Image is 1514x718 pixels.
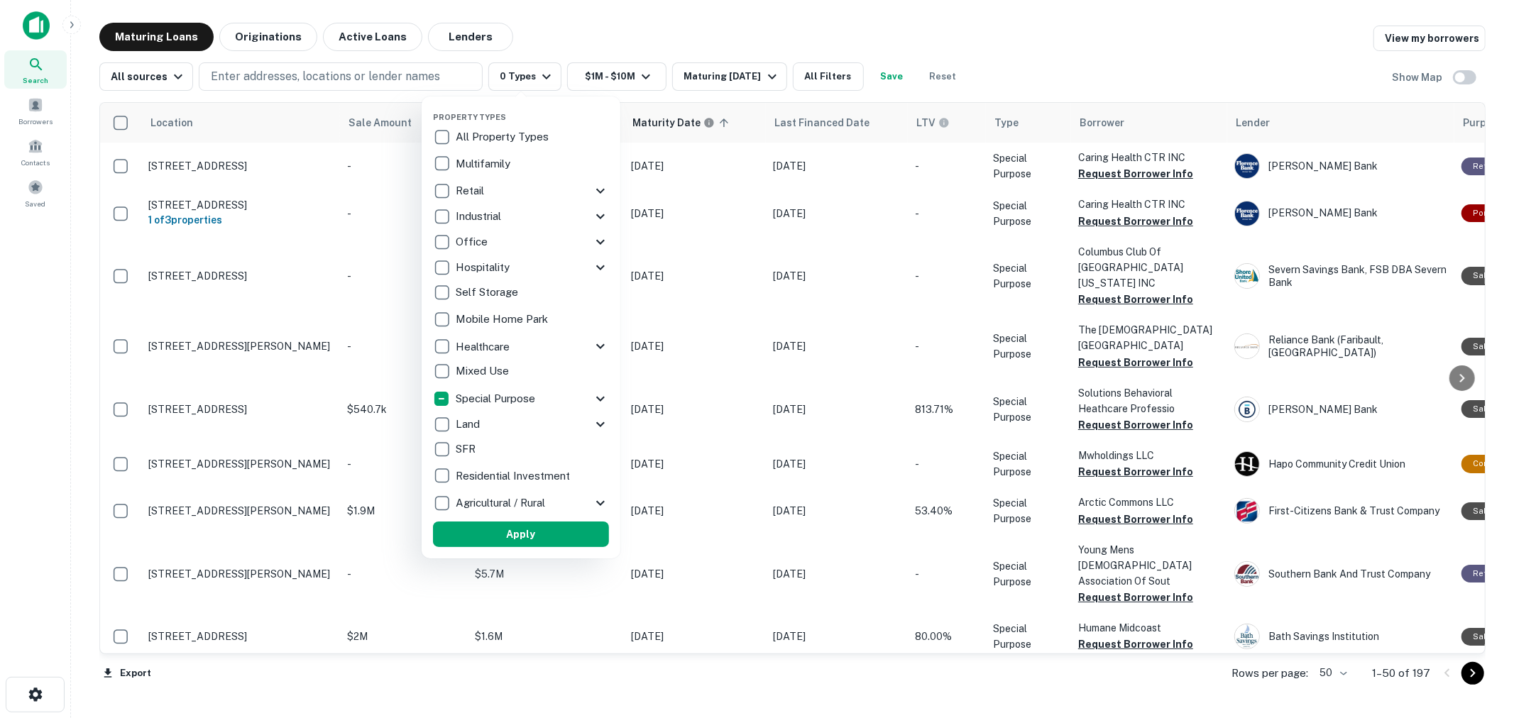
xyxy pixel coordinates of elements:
[456,416,483,433] p: Land
[456,128,552,145] p: All Property Types
[433,178,609,204] div: Retail
[433,113,506,121] span: Property Types
[456,390,538,407] p: Special Purpose
[456,284,521,301] p: Self Storage
[433,521,609,547] button: Apply
[456,259,512,276] p: Hospitality
[456,363,512,380] p: Mixed Use
[456,311,551,328] p: Mobile Home Park
[433,386,609,412] div: Special Purpose
[456,155,513,172] p: Multifamily
[433,412,609,437] div: Land
[456,441,478,458] p: SFR
[456,233,490,250] p: Office
[456,468,573,485] p: Residential Investment
[433,333,609,359] div: Healthcare
[456,338,512,355] p: Healthcare
[433,490,609,516] div: Agricultural / Rural
[456,208,504,225] p: Industrial
[433,204,609,229] div: Industrial
[433,255,609,280] div: Hospitality
[456,182,487,199] p: Retail
[433,229,609,255] div: Office
[1443,604,1514,673] iframe: Chat Widget
[456,495,548,512] p: Agricultural / Rural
